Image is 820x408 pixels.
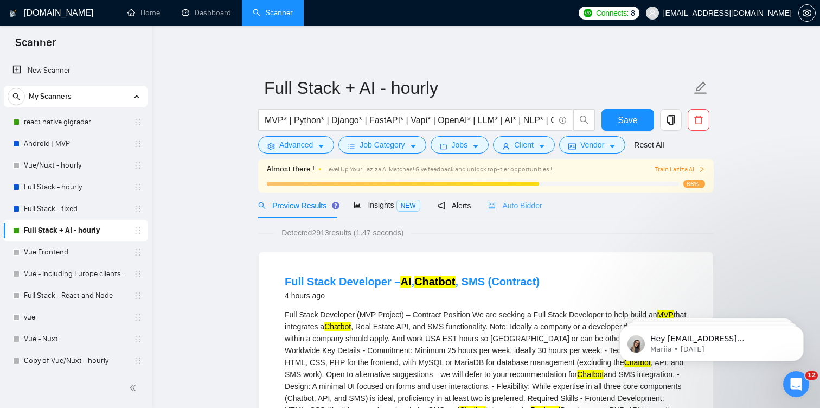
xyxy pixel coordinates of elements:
button: search [573,109,595,131]
span: holder [133,139,142,148]
span: search [8,93,24,100]
a: Vue - including Europe clients | only search title [24,263,127,285]
span: caret-down [409,142,417,150]
a: Vue - Nuxt [24,328,127,350]
span: Advanced [279,139,313,151]
span: Job Category [360,139,405,151]
span: Almost there ! [267,163,315,175]
button: idcardVendorcaret-down [559,136,625,154]
a: Vue/Nuxt - hourly [24,155,127,176]
span: info-circle [559,117,566,124]
a: searchScanner [253,8,293,17]
button: userClientcaret-down [493,136,555,154]
mark: Chatbot [324,322,351,331]
button: folderJobscaret-down [431,136,489,154]
span: Connects: [596,7,629,19]
span: folder [440,142,447,150]
span: user [502,142,510,150]
span: setting [267,142,275,150]
span: copy [661,115,681,125]
span: Detected 2913 results (1.47 seconds) [274,227,411,239]
span: area-chart [354,201,361,209]
li: New Scanner [4,60,148,81]
a: Vue Frontend [24,241,127,263]
span: edit [694,81,708,95]
span: holder [133,118,142,126]
a: Full Stack Developer –AI,Chatbot, SMS (Contract) [285,276,540,288]
img: upwork-logo.png [584,9,592,17]
span: Auto Bidder [488,201,542,210]
span: Jobs [452,139,468,151]
button: settingAdvancedcaret-down [258,136,334,154]
a: react native gigradar [24,111,127,133]
a: dashboardDashboard [182,8,231,17]
span: robot [488,202,496,209]
span: holder [133,356,142,365]
span: My Scanners [29,86,72,107]
button: search [8,88,25,105]
iframe: Intercom notifications message [603,303,820,379]
span: Save [618,113,637,127]
a: Full Stack - fixed [24,198,127,220]
a: Full Stack - hourly [24,176,127,198]
button: barsJob Categorycaret-down [338,136,426,154]
a: setting [798,9,816,17]
div: Tooltip anchor [331,201,341,211]
input: Scanner name... [264,74,691,101]
span: Preview Results [258,201,336,210]
button: setting [798,4,816,22]
span: holder [133,248,142,257]
a: vue [24,307,127,328]
span: holder [133,313,142,322]
mark: Chatbot [577,370,604,379]
span: 8 [631,7,635,19]
div: 4 hours ago [285,289,540,302]
a: Reset All [634,139,664,151]
span: idcard [568,142,576,150]
button: Train Laziza AI [655,164,705,175]
a: Android | MVP [24,133,127,155]
span: holder [133,335,142,343]
span: 66% [683,180,705,188]
span: Alerts [438,201,471,210]
span: notification [438,202,445,209]
span: holder [133,226,142,235]
button: copy [660,109,682,131]
span: search [258,202,266,209]
span: search [574,115,594,125]
span: right [699,166,705,173]
span: holder [133,161,142,170]
input: Search Freelance Jobs... [265,113,554,127]
a: Full Stack + AI - hourly [24,220,127,241]
span: caret-down [608,142,616,150]
a: homeHome [127,8,160,17]
span: 12 [805,371,818,380]
span: caret-down [538,142,546,150]
a: New Scanner [12,60,139,81]
span: Vendor [580,139,604,151]
span: NEW [396,200,420,212]
img: logo [9,5,17,22]
button: delete [688,109,709,131]
span: Insights [354,201,420,209]
span: Scanner [7,35,65,58]
mark: AI [400,276,411,288]
span: delete [688,115,709,125]
a: Full Stack - React and Node [24,285,127,307]
span: caret-down [472,142,479,150]
span: holder [133,291,142,300]
span: holder [133,270,142,278]
iframe: Intercom live chat [783,371,809,397]
span: Client [514,139,534,151]
mark: Chatbot [414,276,456,288]
a: Copy of Vue/Nuxt - hourly [24,350,127,372]
span: double-left [129,382,140,393]
span: holder [133,183,142,192]
span: holder [133,205,142,213]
